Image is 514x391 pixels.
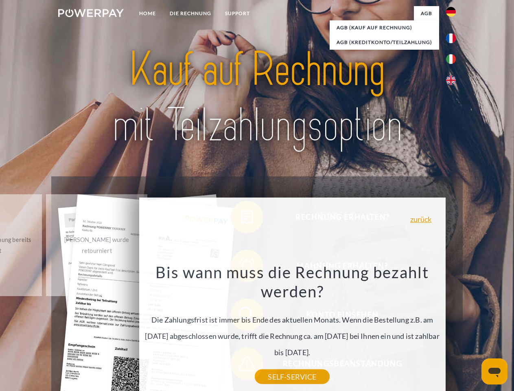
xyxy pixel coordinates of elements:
img: it [446,54,456,64]
img: logo-powerpay-white.svg [58,9,124,17]
img: fr [446,33,456,43]
img: de [446,7,456,17]
img: en [446,75,456,85]
h3: Bis wann muss die Rechnung bezahlt werden? [144,262,441,301]
a: DIE RECHNUNG [163,6,218,21]
iframe: Schaltfläche zum Öffnen des Messaging-Fensters [481,358,507,384]
a: AGB (Kauf auf Rechnung) [330,20,439,35]
a: zurück [410,215,432,223]
div: [PERSON_NAME] wurde retourniert [51,234,142,256]
a: Home [132,6,163,21]
a: agb [414,6,439,21]
div: Die Zahlungsfrist ist immer bis Ende des aktuellen Monats. Wenn die Bestellung z.B. am [DATE] abg... [144,262,441,377]
a: SELF-SERVICE [255,369,329,384]
a: SUPPORT [218,6,257,21]
img: title-powerpay_de.svg [78,39,436,156]
a: AGB (Kreditkonto/Teilzahlung) [330,35,439,50]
